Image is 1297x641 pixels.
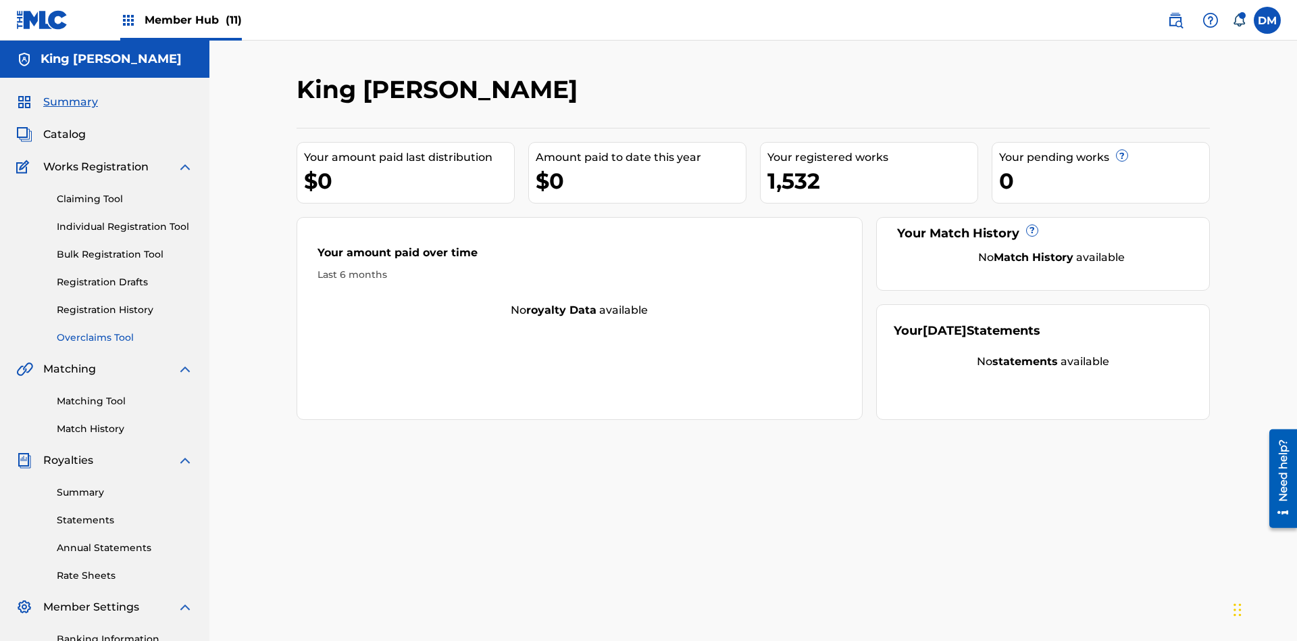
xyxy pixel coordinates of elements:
[16,10,68,30] img: MLC Logo
[43,361,96,377] span: Matching
[536,149,746,166] div: Amount paid to date this year
[923,323,967,338] span: [DATE]
[1202,12,1219,28] img: help
[16,159,34,175] img: Works Registration
[57,485,193,500] a: Summary
[994,251,1073,264] strong: Match History
[57,275,193,289] a: Registration Drafts
[57,394,193,408] a: Matching Tool
[57,331,193,345] a: Overclaims Tool
[526,304,596,316] strong: royalty data
[145,12,242,28] span: Member Hub
[57,220,193,234] a: Individual Registration Tool
[16,361,33,377] img: Matching
[999,166,1209,196] div: 0
[992,355,1058,368] strong: statements
[16,94,32,110] img: Summary
[16,51,32,68] img: Accounts
[57,192,193,206] a: Claiming Tool
[120,12,136,28] img: Top Rightsholders
[999,149,1209,166] div: Your pending works
[1167,12,1184,28] img: search
[177,452,193,469] img: expand
[177,159,193,175] img: expand
[1234,590,1242,630] div: Drag
[1027,225,1038,236] span: ?
[1232,14,1246,27] div: Notifications
[57,247,193,262] a: Bulk Registration Tool
[16,126,86,143] a: CatalogCatalog
[536,166,746,196] div: $0
[894,322,1040,340] div: Your Statements
[43,599,139,615] span: Member Settings
[16,599,32,615] img: Member Settings
[894,224,1193,243] div: Your Match History
[1117,150,1127,161] span: ?
[41,51,182,67] h5: King McTesterson
[226,14,242,26] span: (11)
[894,354,1193,370] div: No available
[57,303,193,317] a: Registration History
[16,452,32,469] img: Royalties
[57,513,193,527] a: Statements
[911,250,1193,266] div: No available
[317,245,842,268] div: Your amount paid over time
[767,166,977,196] div: 1,532
[16,126,32,143] img: Catalog
[304,166,514,196] div: $0
[1162,7,1189,34] a: Public Search
[57,541,193,555] a: Annual Statements
[1254,7,1281,34] div: User Menu
[43,159,149,175] span: Works Registration
[317,268,842,282] div: Last 6 months
[57,569,193,583] a: Rate Sheets
[177,599,193,615] img: expand
[43,126,86,143] span: Catalog
[43,452,93,469] span: Royalties
[304,149,514,166] div: Your amount paid last distribution
[1197,7,1224,34] div: Help
[1229,576,1297,641] iframe: Chat Widget
[767,149,977,166] div: Your registered works
[16,94,98,110] a: SummarySummary
[297,74,584,105] h2: King [PERSON_NAME]
[57,422,193,436] a: Match History
[1259,424,1297,535] iframe: Resource Center
[297,302,862,318] div: No available
[43,94,98,110] span: Summary
[177,361,193,377] img: expand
